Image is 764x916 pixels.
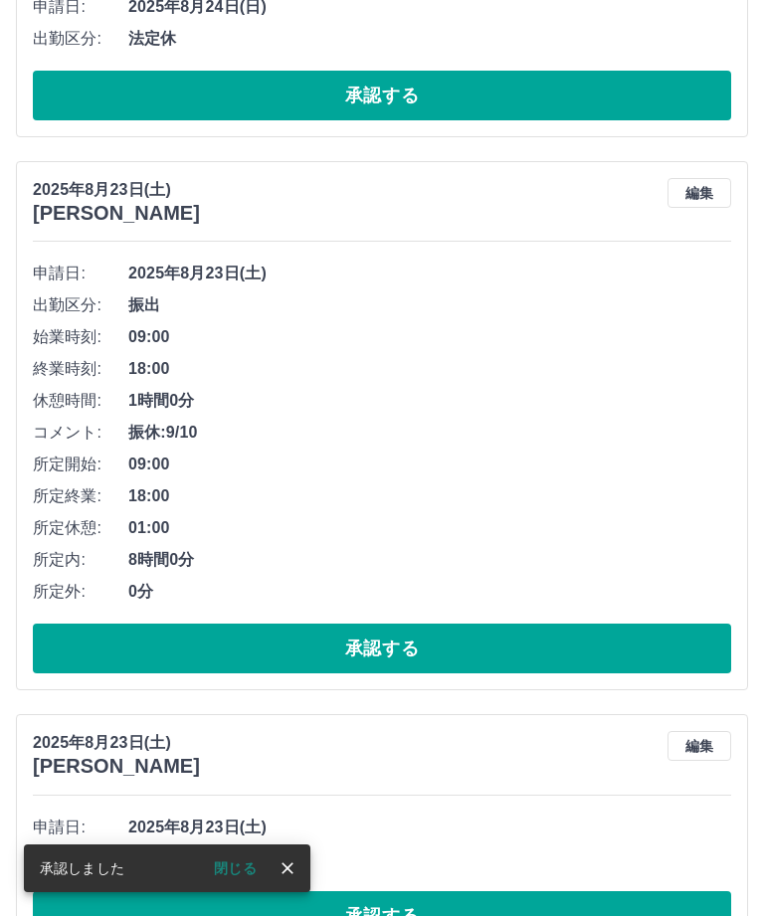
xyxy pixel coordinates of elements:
button: 承認する [33,71,731,120]
span: 所定外: [33,580,128,604]
span: 法定休 [128,27,731,51]
span: 18:00 [128,484,731,508]
span: 09:00 [128,453,731,476]
h3: [PERSON_NAME] [33,755,200,778]
span: 18:00 [128,357,731,381]
span: 申請日: [33,262,128,285]
button: close [273,853,302,883]
button: 承認する [33,624,731,673]
h3: [PERSON_NAME] [33,202,200,225]
span: 2025年8月23日(土) [128,262,731,285]
span: 終業時刻: [33,357,128,381]
span: 01:00 [128,516,731,540]
span: 09:00 [128,325,731,349]
button: 編集 [668,731,731,761]
span: 休日 [128,847,731,871]
span: 所定内: [33,548,128,572]
div: 承認しました [40,850,124,886]
span: 振休:9/10 [128,421,731,445]
span: 0分 [128,580,731,604]
button: 編集 [668,178,731,208]
span: 2025年8月23日(土) [128,816,731,839]
span: 8時間0分 [128,548,731,572]
p: 2025年8月23日(土) [33,731,200,755]
span: 申請日: [33,816,128,839]
span: 1時間0分 [128,389,731,413]
span: 出勤区分: [33,27,128,51]
span: 所定休憩: [33,516,128,540]
span: 始業時刻: [33,325,128,349]
span: 所定終業: [33,484,128,508]
span: 振出 [128,293,731,317]
span: 休憩時間: [33,389,128,413]
p: 2025年8月23日(土) [33,178,200,202]
span: コメント: [33,421,128,445]
span: 出勤区分: [33,293,128,317]
span: 所定開始: [33,453,128,476]
button: 閉じる [198,853,273,883]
